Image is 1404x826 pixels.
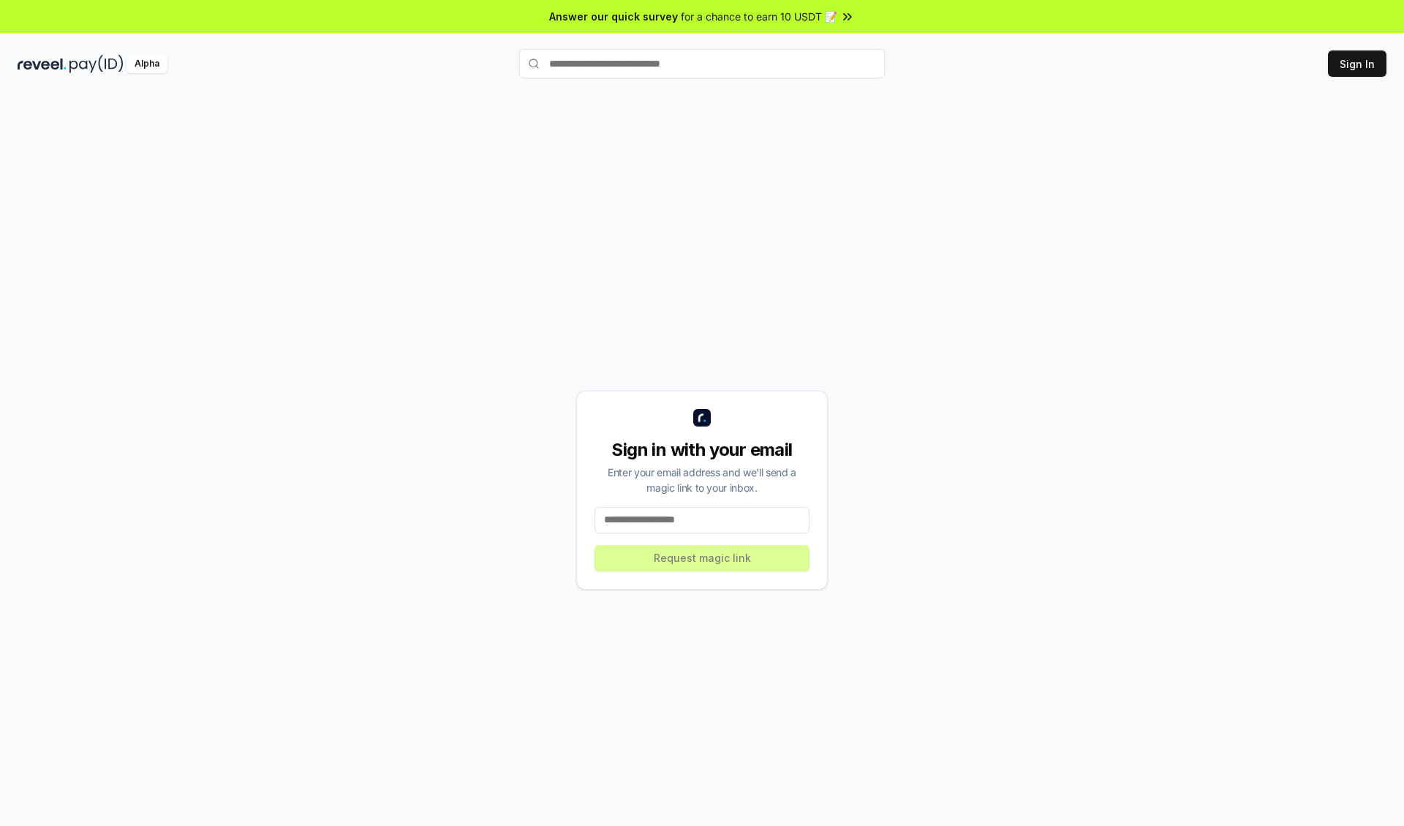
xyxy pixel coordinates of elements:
button: Sign In [1328,50,1386,77]
div: Alpha [127,55,167,73]
img: logo_small [693,409,711,427]
div: Sign in with your email [595,438,809,462]
div: Enter your email address and we’ll send a magic link to your inbox. [595,465,809,495]
span: Answer our quick survey [549,9,678,24]
span: for a chance to earn 10 USDT 📝 [681,9,837,24]
img: pay_id [69,55,124,73]
img: reveel_dark [18,55,67,73]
